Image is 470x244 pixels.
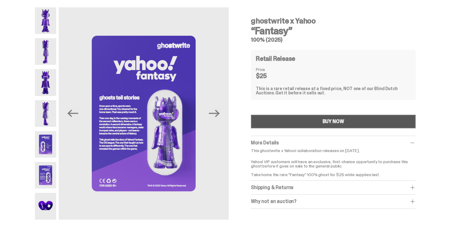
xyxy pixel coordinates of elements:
[256,73,287,79] dd: $25
[256,67,287,72] dt: Price
[251,17,416,25] h4: ghostwrite x Yahoo
[35,7,56,34] img: Yahoo-HG---1.png
[251,115,416,128] button: BUY NOW
[256,86,411,95] div: This is a rare retail release at a fixed price, NOT one of our Blind Dutch Auctions.
[35,100,56,127] img: Yahoo-HG---4.png
[35,193,56,219] img: Yahoo-HG---7.png
[66,107,80,120] button: Previous
[35,69,56,96] img: Yahoo-HG---3.png
[275,90,325,96] span: Get it before it sells out.
[251,148,416,153] p: This ghostwrite x Yahoo! collaboration releases on [DATE].
[35,131,56,158] img: Yahoo-HG---5.png
[251,184,416,191] div: Shipping & Returns
[251,139,279,146] span: More Details
[208,107,221,120] button: Next
[35,38,56,65] img: Yahoo-HG---2.png
[251,37,416,43] h5: 100% (2025)
[251,155,416,177] p: Yahoo! VIP customers will have an exclusive, first-chance opportunity to purchase this ghost befo...
[251,198,416,205] div: Why not an auction?
[59,7,229,220] img: Yahoo-HG---6.png
[251,26,416,36] h3: “Fantasy”
[323,119,344,124] div: BUY NOW
[35,162,56,188] img: Yahoo-HG---6.png
[256,56,295,62] h4: Retail Release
